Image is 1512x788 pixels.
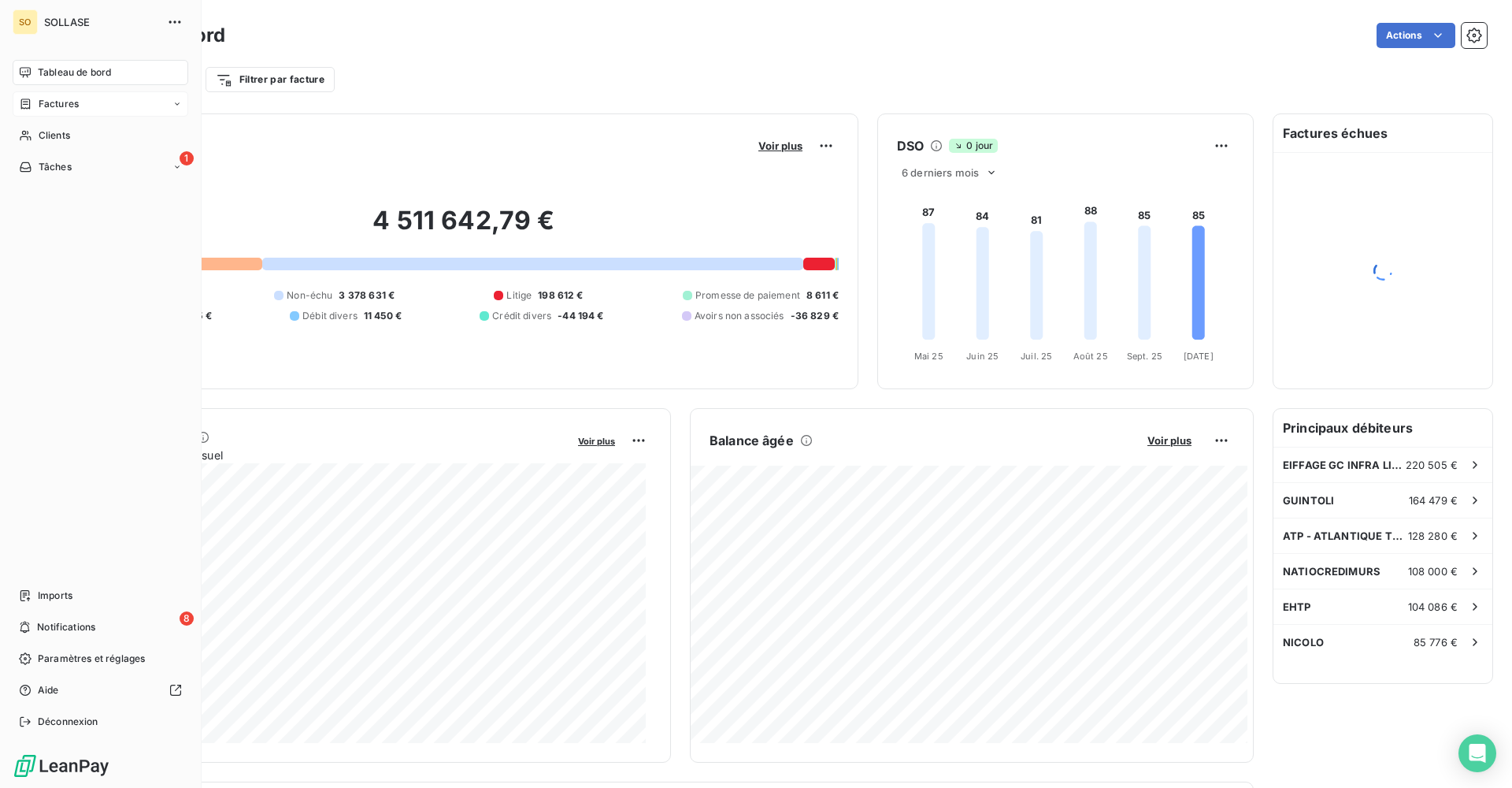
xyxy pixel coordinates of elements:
[180,611,194,626] span: 8
[754,139,807,153] button: Voir plus
[38,652,145,666] span: Paramètres et réglages
[1458,734,1496,772] div: Open Intercom Messenger
[180,151,194,165] span: 1
[1273,114,1492,152] h6: Factures échues
[1127,351,1162,362] tspan: Sept. 25
[949,139,998,153] span: 0 jour
[1273,409,1492,447] h6: Principaux débiteurs
[710,431,794,450] h6: Balance âgée
[89,205,839,252] h2: 4 511 642,79 €
[1184,351,1214,362] tspan: [DATE]
[37,620,95,634] span: Notifications
[38,715,98,729] span: Déconnexion
[302,309,358,323] span: Débit divers
[1147,434,1191,447] span: Voir plus
[914,351,943,362] tspan: Mai 25
[791,309,839,323] span: -36 829 €
[1283,636,1324,649] span: NICOLO
[578,436,615,447] span: Voir plus
[1283,600,1311,613] span: EHTP
[1283,565,1380,578] span: NATIOCREDIMURS
[1406,459,1458,471] span: 220 505 €
[44,16,157,28] span: SOLLASE
[506,288,532,303] span: Litige
[339,288,395,303] span: 3 378 631 €
[806,288,839,303] span: 8 611 €
[1377,23,1455,48] button: Actions
[558,309,603,323] span: -44 194 €
[758,139,802,152] span: Voir plus
[206,67,335,92] button: Filtrer par facture
[364,309,402,323] span: 11 450 €
[573,433,620,448] button: Voir plus
[13,678,188,703] a: Aide
[492,309,551,323] span: Crédit divers
[39,97,79,111] span: Factures
[1408,600,1458,613] span: 104 086 €
[287,288,332,303] span: Non-échu
[538,288,583,303] span: 198 612 €
[897,136,924,155] h6: DSO
[1408,565,1458,578] span: 108 000 €
[902,166,979,179] span: 6 derniers mois
[39,160,72,174] span: Tâches
[39,128,70,143] span: Clients
[38,683,59,697] span: Aide
[695,309,784,323] span: Avoirs non associés
[1283,494,1334,507] span: GUINTOLI
[966,351,999,362] tspan: Juin 25
[13,753,110,779] img: Logo LeanPay
[38,589,72,603] span: Imports
[695,288,800,303] span: Promesse de paiement
[13,9,38,35] div: SO
[1414,636,1458,649] span: 85 776 €
[1283,459,1406,471] span: EIFFAGE GC INFRA LINEAIRES
[1283,530,1408,542] span: ATP - ATLANTIQUE TRAVAUX PUBLICS
[38,65,111,80] span: Tableau de bord
[1143,433,1196,448] button: Voir plus
[1408,530,1458,542] span: 128 280 €
[1409,494,1458,507] span: 164 479 €
[1073,351,1108,362] tspan: Août 25
[1021,351,1052,362] tspan: Juil. 25
[89,447,567,463] span: Chiffre d'affaires mensuel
